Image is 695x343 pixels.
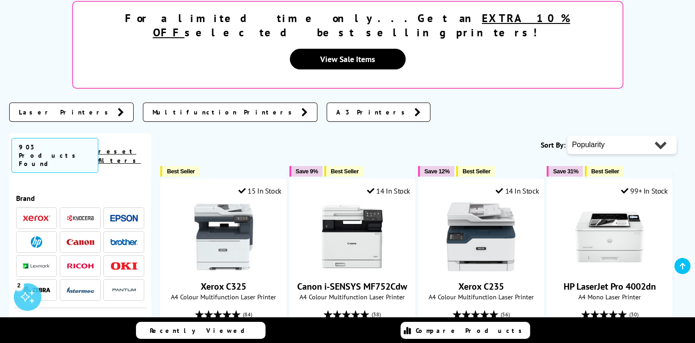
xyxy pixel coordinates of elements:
[372,306,381,323] span: (38)
[11,138,98,173] span: 903 Products Found
[23,263,51,269] img: Lexmark
[67,236,94,248] a: Canon
[367,186,410,195] div: 14 In Stock
[446,264,515,273] a: Xerox C235
[67,260,94,272] a: Ricoh
[67,239,94,245] img: Canon
[238,186,282,195] div: 15 In Stock
[143,103,317,122] a: Multifunction Printers
[446,202,515,271] img: Xerox C235
[458,280,503,292] a: Xerox C235
[496,186,539,195] div: 14 In Stock
[67,284,94,296] a: Intermec
[153,11,571,40] u: EXTRA 10% OFF
[575,264,644,273] a: HP LaserJet Pro 4002dn
[23,212,51,224] a: Xerox
[201,280,246,292] a: Xerox C325
[243,306,252,323] span: (84)
[14,280,24,290] div: 2
[9,103,134,122] a: Laser Printers
[318,264,387,273] a: Canon i-SENSYS MF752Cdw
[541,140,565,149] span: Sort By:
[318,202,387,271] img: Canon i-SENSYS MF752Cdw
[547,166,583,177] button: Save 31%
[110,260,138,272] a: OKI
[401,322,530,339] a: Compare Products
[110,262,138,270] img: OKI
[23,236,51,248] a: HP
[327,103,430,122] a: A3 Printers
[67,215,94,222] img: Kyocera
[418,166,454,177] button: Save 12%
[553,168,578,175] span: Save 31%
[189,202,258,271] img: Xerox C325
[290,49,406,69] a: View Sale Items
[125,11,570,40] strong: For a limited time only...Get an selected best selling printers!
[19,108,113,117] span: Laser Printers
[621,186,668,195] div: 99+ In Stock
[110,239,138,245] img: Brother
[153,108,297,117] span: Multifunction Printers
[23,215,51,222] img: Xerox
[110,236,138,248] a: Brother
[297,280,407,292] a: Canon i-SENSYS MF752Cdw
[324,166,363,177] button: Best Seller
[331,168,359,175] span: Best Seller
[110,215,138,222] img: Epson
[31,236,42,248] img: HP
[575,202,644,271] img: HP LaserJet Pro 4002dn
[463,168,491,175] span: Best Seller
[110,285,138,296] img: Pantum
[160,166,199,177] button: Best Seller
[150,326,254,335] span: Recently Viewed
[629,306,638,323] span: (30)
[136,322,266,339] a: Recently Viewed
[189,264,258,273] a: Xerox C325
[294,292,410,301] span: A4 Colour Multifunction Laser Printer
[552,292,667,301] span: A4 Mono Laser Printer
[289,166,322,177] button: Save 9%
[336,108,410,117] span: A3 Printers
[23,260,51,272] a: Lexmark
[500,306,509,323] span: (56)
[67,263,94,269] img: Ricoh
[67,287,94,293] img: Intermec
[585,166,624,177] button: Best Seller
[423,292,539,301] span: A4 Colour Multifunction Laser Printer
[110,212,138,224] a: Epson
[456,166,495,177] button: Best Seller
[591,168,619,175] span: Best Seller
[165,292,281,301] span: A4 Colour Multifunction Laser Printer
[424,168,450,175] span: Save 12%
[416,326,527,335] span: Compare Products
[564,280,656,292] a: HP LaserJet Pro 4002dn
[67,212,94,224] a: Kyocera
[98,147,141,165] a: reset filters
[167,168,195,175] span: Best Seller
[16,194,144,203] div: Brand
[296,168,318,175] span: Save 9%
